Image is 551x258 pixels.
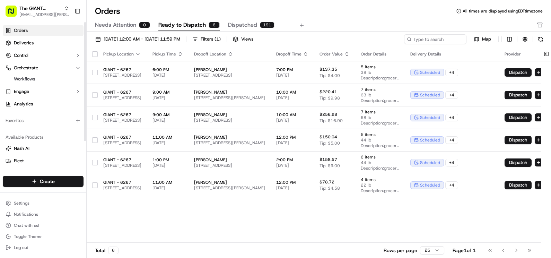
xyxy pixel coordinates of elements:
div: 6 [209,22,220,28]
span: [STREET_ADDRESS] [103,163,141,168]
button: Engage [3,86,84,97]
span: 44 lb [361,160,399,165]
span: [DATE] [152,72,183,78]
span: 4 items [361,177,399,182]
span: Workflows [14,76,35,82]
button: Dispatch [505,158,532,167]
span: Views [241,36,253,42]
span: [STREET_ADDRESS] [103,185,141,191]
span: $150.04 [320,134,337,140]
span: Control [14,52,28,59]
div: + 4 [445,136,458,144]
span: [EMAIL_ADDRESS][PERSON_NAME][DOMAIN_NAME] [19,12,69,17]
a: 📗Knowledge Base [4,98,56,110]
div: Dropoff Location [194,51,265,57]
input: Type to search [404,34,466,44]
span: scheduled [420,70,440,75]
span: [STREET_ADDRESS][PERSON_NAME] [194,95,265,101]
span: 44 lb [361,137,399,143]
button: Refresh [536,34,545,44]
div: Pickup Location [103,51,141,57]
button: Dispatch [505,91,532,99]
button: Dispatch [505,136,532,144]
a: Powered byPylon [49,117,84,123]
a: Deliveries [3,37,84,49]
div: We're available if you need us! [24,73,88,79]
span: Tip: $4.58 [320,186,340,191]
span: [STREET_ADDRESS] [103,118,141,123]
button: [DATE] 12:00 AM - [DATE] 11:59 PM [92,34,183,44]
button: The GIANT Company [19,5,61,12]
span: ( 1 ) [215,36,221,42]
button: Chat with us! [3,221,84,230]
span: Needs Attention [95,21,136,29]
span: [PERSON_NAME] [194,180,265,185]
span: 9:00 AM [152,89,183,95]
span: Chat with us! [14,223,39,228]
span: Engage [14,88,29,95]
div: 0 [139,22,150,28]
span: [DATE] [276,72,308,78]
p: Welcome 👋 [7,28,126,39]
span: 10:00 AM [276,112,308,118]
span: [DATE] [276,185,308,191]
a: Nash AI [6,145,81,152]
button: Create [3,176,84,187]
span: Pylon [69,118,84,123]
img: 1736555255976-a54dd68f-1ca7-489b-9aae-adbdc363a1c4 [7,66,19,79]
span: Orchestrate [14,65,38,71]
div: Available Products [3,132,84,143]
span: [PERSON_NAME] [194,135,265,140]
button: Dispatch [505,68,532,77]
span: [DATE] [152,185,183,191]
span: 9:00 AM [152,112,183,118]
span: Map [482,36,491,42]
span: [STREET_ADDRESS] [103,140,141,146]
div: 191 [260,22,274,28]
span: API Documentation [65,101,111,108]
span: 22 lb [361,182,399,188]
input: Got a question? Start typing here... [18,45,125,52]
button: Notifications [3,209,84,219]
span: [PERSON_NAME] [194,112,265,118]
button: Nash AI [3,143,84,154]
span: Description: grocery bags [361,98,399,103]
div: 💻 [59,101,64,107]
button: Filters(1) [189,34,224,44]
span: [DATE] 12:00 AM - [DATE] 11:59 PM [104,36,180,42]
span: 11:00 AM [152,135,183,140]
span: Description: grocery bags [361,165,399,171]
span: 11:00 AM [152,180,183,185]
span: [DATE] [152,95,183,101]
span: [STREET_ADDRESS] [194,163,265,168]
span: [DATE] [152,163,183,168]
span: [DATE] [276,95,308,101]
span: Tip: $9.00 [320,163,340,169]
span: Settings [14,200,29,206]
button: Views [230,34,256,44]
span: [DATE] [152,140,183,146]
a: Orders [3,25,84,36]
span: [DATE] [276,140,308,146]
span: Dispatched [228,21,257,29]
div: Pickup Time [152,51,183,57]
span: Description: grocery bags [361,120,399,126]
div: Order Details [361,51,399,57]
div: Provider [505,51,543,57]
span: 10:00 AM [276,89,308,95]
h1: Orders [95,6,120,17]
span: Create [40,178,55,185]
span: 12:00 PM [276,180,308,185]
span: GIANT - 6267 [103,112,141,118]
button: Log out [3,243,84,252]
span: [STREET_ADDRESS] [103,72,141,78]
span: 38 lb [361,70,399,75]
span: GIANT - 6267 [103,89,141,95]
span: [DATE] [276,118,308,123]
span: Description: grocery bags [361,75,399,81]
button: Toggle Theme [3,232,84,241]
button: Fleet [3,155,84,166]
span: [PERSON_NAME] [194,67,265,72]
div: 6 [108,247,119,254]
